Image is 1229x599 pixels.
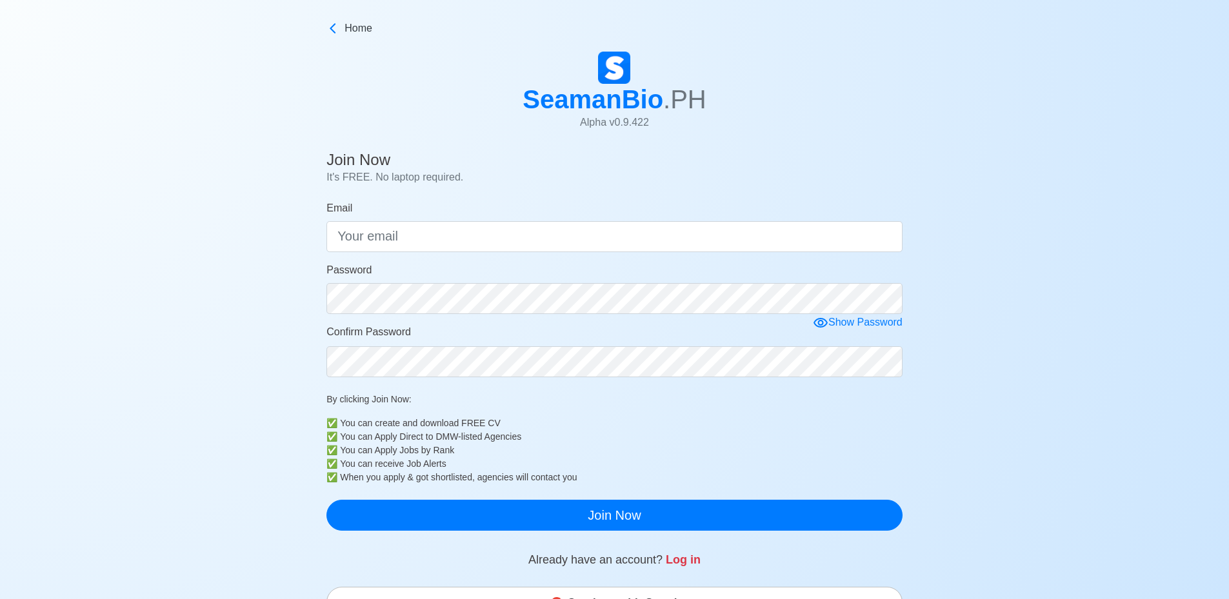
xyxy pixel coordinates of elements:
span: Password [326,264,372,275]
a: Home [326,21,903,36]
b: ✅ [326,444,337,457]
span: .PH [663,85,706,113]
a: Log in [666,553,701,566]
p: It's FREE. No laptop required. [326,170,903,185]
h4: Join Now [326,151,903,170]
b: ✅ [326,417,337,430]
div: When you apply & got shortlisted, agencies will contact you [340,471,903,484]
input: Your email [326,221,903,252]
p: Already have an account? [326,551,903,569]
p: Alpha v 0.9.422 [523,115,706,130]
div: You can Apply Direct to DMW-listed Agencies [340,430,903,444]
div: You can Apply Jobs by Rank [340,444,903,457]
div: You can receive Job Alerts [340,457,903,471]
div: Show Password [813,315,903,331]
p: By clicking Join Now: [326,393,903,406]
button: Join Now [326,500,903,531]
span: Confirm Password [326,326,411,337]
h1: SeamanBio [523,84,706,115]
b: ✅ [326,471,337,484]
img: Logo [598,52,630,84]
b: ✅ [326,457,337,471]
span: Home [345,21,372,36]
b: ✅ [326,430,337,444]
a: SeamanBio.PHAlpha v0.9.422 [523,52,706,141]
span: Email [326,202,352,213]
div: You can create and download FREE CV [340,417,903,430]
